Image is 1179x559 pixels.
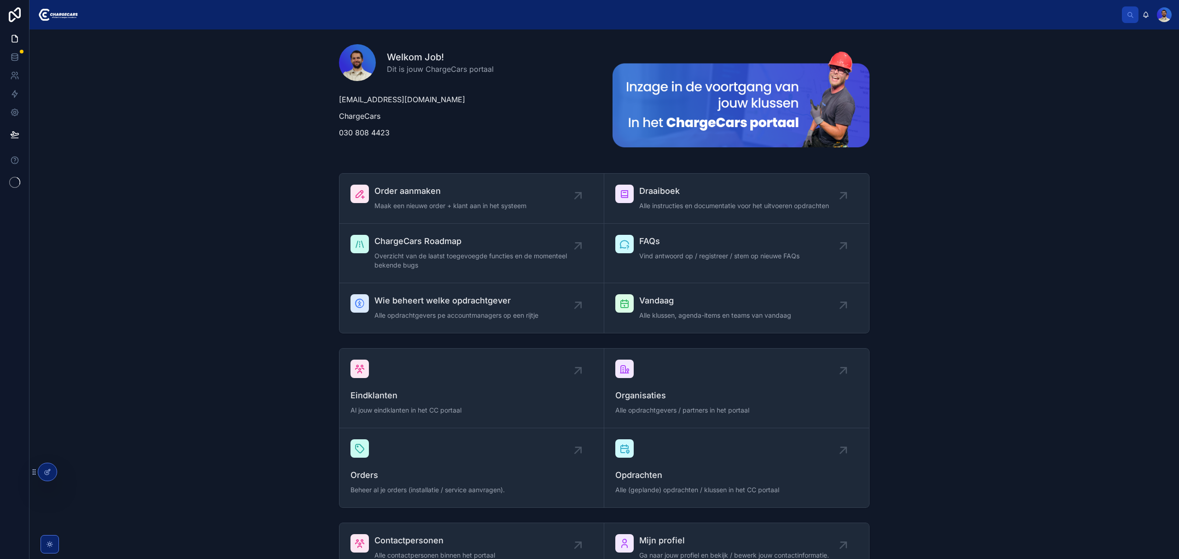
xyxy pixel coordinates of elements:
span: FAQs [639,235,800,248]
span: Dit is jouw ChargeCars portaal [387,64,494,75]
span: Draaiboek [639,185,829,198]
span: Maak een nieuwe order + klant aan in het systeem [374,201,526,210]
a: DraaiboekAlle instructies en documentatie voor het uitvoeren opdrachten [604,174,869,224]
a: Wie beheert welke opdrachtgeverAlle opdrachtgevers pe accountmanagers op een rijtje [339,283,604,333]
span: Alle opdrachtgevers / partners in het portaal [615,406,858,415]
a: OpdrachtenAlle (geplande) opdrachten / klussen in het CC portaal [604,428,869,507]
span: Overzicht van de laatst toegevoegde functies en de momenteel bekende bugs [374,251,578,270]
span: Vandaag [639,294,791,307]
span: Alle opdrachtgevers pe accountmanagers op een rijtje [374,311,538,320]
span: Alle (geplande) opdrachten / klussen in het CC portaal [615,485,858,495]
a: ChargeCars RoadmapOverzicht van de laatst toegevoegde functies en de momenteel bekende bugs [339,224,604,283]
p: 030 808 4423 [339,127,596,138]
div: scrollable content [85,13,1122,17]
span: Order aanmaken [374,185,526,198]
h1: Welkom Job! [387,51,494,64]
span: Alle instructies en documentatie voor het uitvoeren opdrachten [639,201,829,210]
a: EindklantenAl jouw eindklanten in het CC portaal [339,349,604,428]
a: Order aanmakenMaak een nieuwe order + klant aan in het systeem [339,174,604,224]
span: Mijn profiel [639,534,829,547]
span: Eindklanten [350,389,593,402]
p: [EMAIL_ADDRESS][DOMAIN_NAME] [339,94,596,105]
span: Orders [350,469,593,482]
span: Al jouw eindklanten in het CC portaal [350,406,593,415]
span: Contactpersonen [374,534,495,547]
span: Opdrachten [615,469,858,482]
img: App logo [37,7,78,22]
span: Organisaties [615,389,858,402]
a: OrdersBeheer al je orders (installatie / service aanvragen). [339,428,604,507]
a: FAQsVind antwoord op / registreer / stem op nieuwe FAQs [604,224,869,283]
span: Wie beheert welke opdrachtgever [374,294,538,307]
p: ChargeCars [339,111,596,122]
img: 23681-Frame-213-(2).png [613,52,870,147]
span: Beheer al je orders (installatie / service aanvragen). [350,485,593,495]
span: ChargeCars Roadmap [374,235,578,248]
span: Vind antwoord op / registreer / stem op nieuwe FAQs [639,251,800,261]
span: Alle klussen, agenda-items en teams van vandaag [639,311,791,320]
a: OrganisatiesAlle opdrachtgevers / partners in het portaal [604,349,869,428]
a: VandaagAlle klussen, agenda-items en teams van vandaag [604,283,869,333]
